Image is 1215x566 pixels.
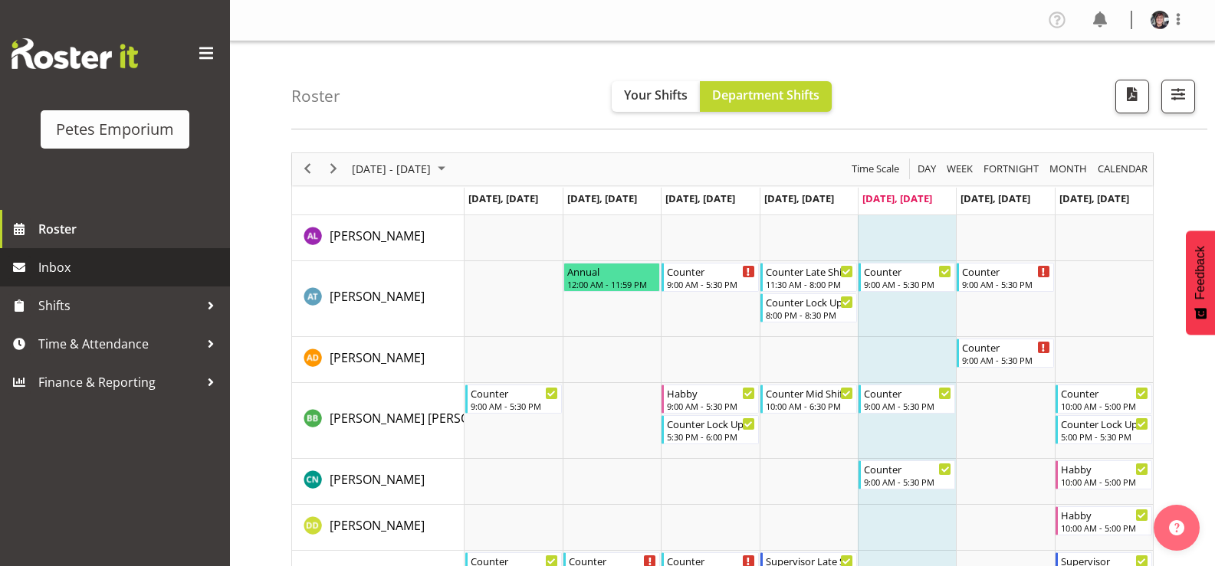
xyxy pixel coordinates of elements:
span: Shifts [38,294,199,317]
span: Your Shifts [624,87,688,103]
div: Beena Beena"s event - Counter Mid Shift Begin From Thursday, September 18, 2025 at 10:00:00 AM GM... [760,384,857,414]
div: Counter [962,263,1049,279]
span: [PERSON_NAME] [PERSON_NAME] [330,410,523,427]
span: Department Shifts [712,87,819,103]
span: [PERSON_NAME] [330,471,425,488]
span: Finance & Reporting [38,371,199,394]
div: Alex-Micheal Taniwha"s event - Annual Begin From Tuesday, September 16, 2025 at 12:00:00 AM GMT+1... [563,263,660,292]
div: 10:00 AM - 5:00 PM [1061,522,1148,534]
div: 10:00 AM - 6:30 PM [766,400,853,412]
span: calendar [1096,159,1149,178]
div: Alex-Micheal Taniwha"s event - Counter Begin From Friday, September 19, 2025 at 9:00:00 AM GMT+12... [859,263,955,292]
div: previous period [294,153,320,185]
span: [DATE], [DATE] [764,191,834,205]
button: Month [1095,159,1151,178]
a: [PERSON_NAME] [330,470,425,489]
span: [DATE], [DATE] [665,191,735,205]
div: Counter [667,263,754,279]
div: Alex-Micheal Taniwha"s event - Counter Begin From Saturday, September 20, 2025 at 9:00:00 AM GMT+... [957,263,1053,292]
div: Beena Beena"s event - Counter Begin From Sunday, September 21, 2025 at 10:00:00 AM GMT+12:00 Ends... [1056,384,1152,414]
td: Abigail Lane resource [292,215,465,261]
div: Counter [864,385,951,401]
button: Next [323,159,344,178]
span: [PERSON_NAME] [330,517,425,534]
div: 9:00 AM - 5:30 PM [864,476,951,488]
div: Beena Beena"s event - Counter Lock Up Begin From Sunday, September 21, 2025 at 5:00:00 PM GMT+12:... [1056,415,1152,444]
div: next period [320,153,346,185]
div: Counter Lock Up [667,416,754,431]
button: Timeline Day [915,159,939,178]
div: Christine Neville"s event - Counter Begin From Friday, September 19, 2025 at 9:00:00 AM GMT+12:00... [859,460,955,489]
div: 11:30 AM - 8:00 PM [766,278,853,290]
button: September 2025 [350,159,452,178]
button: Your Shifts [612,81,700,112]
div: 9:00 AM - 5:30 PM [667,278,754,290]
button: Filter Shifts [1161,80,1195,113]
div: Danielle Donselaar"s event - Habby Begin From Sunday, September 21, 2025 at 10:00:00 AM GMT+12:00... [1056,506,1152,535]
div: Beena Beena"s event - Counter Lock Up Begin From Wednesday, September 17, 2025 at 5:30:00 PM GMT+... [662,415,758,444]
div: Petes Emporium [56,118,174,141]
div: Beena Beena"s event - Habby Begin From Wednesday, September 17, 2025 at 9:00:00 AM GMT+12:00 Ends... [662,384,758,414]
div: 9:00 AM - 5:30 PM [471,400,558,412]
span: [PERSON_NAME] [330,349,425,366]
button: Timeline Month [1047,159,1090,178]
span: Time & Attendance [38,332,199,355]
div: 12:00 AM - 11:59 PM [567,278,656,290]
a: [PERSON_NAME] [330,348,425,367]
div: Alex-Micheal Taniwha"s event - Counter Begin From Wednesday, September 17, 2025 at 9:00:00 AM GMT... [662,263,758,292]
button: Department Shifts [700,81,832,112]
span: [PERSON_NAME] [330,227,425,244]
button: Previous [297,159,318,178]
button: Fortnight [981,159,1042,178]
button: Timeline Week [944,159,976,178]
img: michelle-whaleb4506e5af45ffd00a26cc2b6420a9100.png [1151,11,1169,29]
span: Day [916,159,938,178]
img: help-xxl-2.png [1169,520,1184,535]
div: 9:00 AM - 5:30 PM [962,278,1049,290]
a: [PERSON_NAME] [PERSON_NAME] [330,409,523,427]
div: 9:00 AM - 5:30 PM [962,354,1049,366]
button: Time Scale [849,159,902,178]
button: Feedback - Show survey [1186,231,1215,335]
span: Inbox [38,256,222,279]
div: Counter [471,385,558,401]
span: Fortnight [982,159,1040,178]
div: Counter [864,263,951,279]
div: Counter [864,461,951,476]
span: [DATE], [DATE] [468,191,538,205]
div: Habby [667,385,754,401]
span: [DATE], [DATE] [961,191,1030,205]
div: Amelia Denz"s event - Counter Begin From Saturday, September 20, 2025 at 9:00:00 AM GMT+12:00 End... [957,339,1053,368]
span: [DATE], [DATE] [567,191,637,205]
span: Month [1048,159,1089,178]
div: 10:00 AM - 5:00 PM [1061,400,1148,412]
span: [DATE], [DATE] [1059,191,1129,205]
div: Annual [567,263,656,279]
div: 5:30 PM - 6:00 PM [667,430,754,443]
a: [PERSON_NAME] [330,287,425,306]
span: Feedback [1194,246,1207,299]
div: 8:00 PM - 8:30 PM [766,309,853,321]
div: 9:00 AM - 5:30 PM [864,278,951,290]
span: [PERSON_NAME] [330,288,425,305]
div: Beena Beena"s event - Counter Begin From Friday, September 19, 2025 at 9:00:00 AM GMT+12:00 Ends ... [859,384,955,414]
span: [DATE], [DATE] [862,191,932,205]
td: Amelia Denz resource [292,337,465,383]
div: 9:00 AM - 5:30 PM [667,400,754,412]
h4: Roster [291,87,340,105]
div: Beena Beena"s event - Counter Begin From Monday, September 15, 2025 at 9:00:00 AM GMT+12:00 Ends ... [465,384,562,414]
td: Christine Neville resource [292,459,465,505]
span: Time Scale [850,159,901,178]
div: Counter Lock Up [1061,416,1148,431]
div: 9:00 AM - 5:30 PM [864,400,951,412]
td: Alex-Micheal Taniwha resource [292,261,465,337]
div: 10:00 AM - 5:00 PM [1061,476,1148,488]
span: Roster [38,218,222,240]
a: [PERSON_NAME] [330,227,425,245]
div: September 15 - 21, 2025 [346,153,455,185]
div: Alex-Micheal Taniwha"s event - Counter Late Shift Begin From Thursday, September 18, 2025 at 11:3... [760,263,857,292]
div: Counter Mid Shift [766,385,853,401]
div: Counter Lock Up [766,294,853,309]
div: Habby [1061,461,1148,476]
a: [PERSON_NAME] [330,516,425,535]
